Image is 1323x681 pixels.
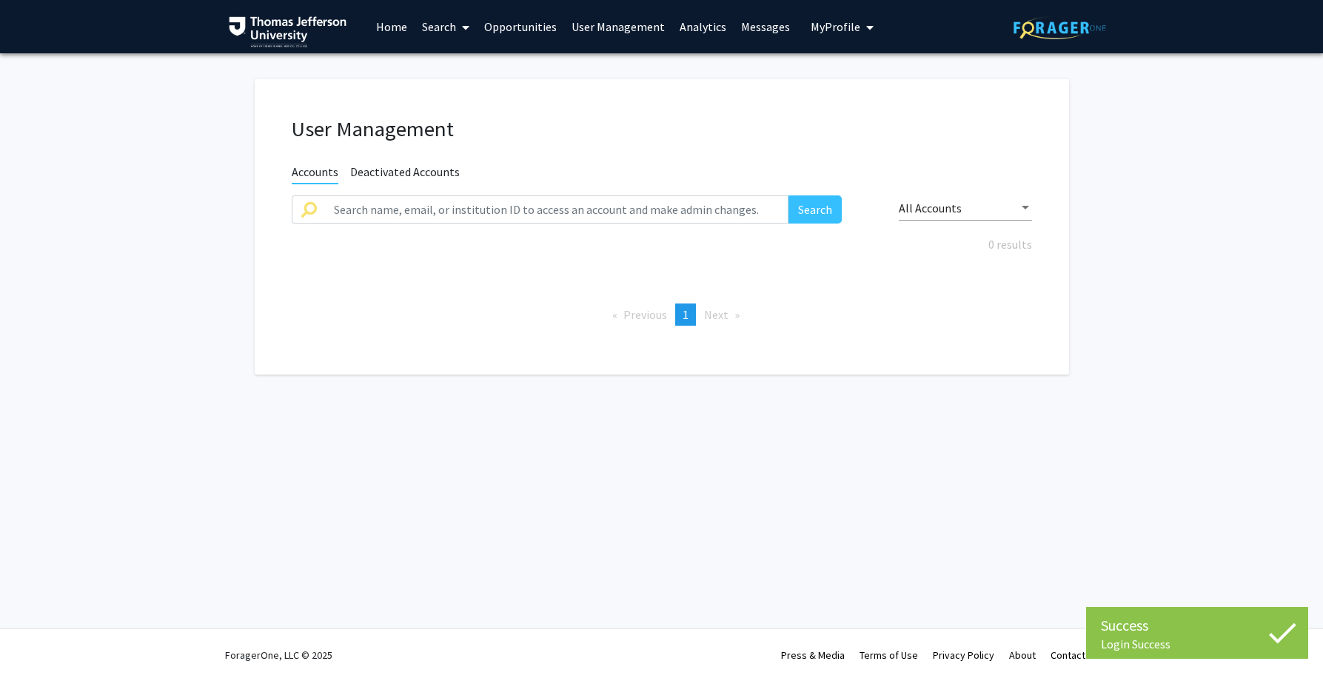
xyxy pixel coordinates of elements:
[415,1,477,53] a: Search
[229,16,347,47] img: Thomas Jefferson University Logo
[933,648,994,662] a: Privacy Policy
[292,116,1032,142] h1: User Management
[1014,16,1106,39] img: ForagerOne Logo
[1101,614,1293,637] div: Success
[899,201,962,215] span: All Accounts
[477,1,564,53] a: Opportunities
[369,1,415,53] a: Home
[734,1,797,53] a: Messages
[672,1,734,53] a: Analytics
[860,648,918,662] a: Terms of Use
[623,307,667,322] span: Previous
[1051,648,1099,662] a: Contact Us
[325,195,789,224] input: Search name, email, or institution ID to access an account and make admin changes.
[704,307,729,322] span: Next
[564,1,672,53] a: User Management
[683,307,689,322] span: 1
[292,303,1032,326] ul: Pagination
[1009,648,1036,662] a: About
[292,164,338,184] span: Accounts
[1101,637,1293,651] div: Login Success
[281,235,1043,253] div: 0 results
[811,19,860,34] span: My Profile
[350,164,460,183] span: Deactivated Accounts
[788,195,842,224] button: Search
[225,629,332,681] div: ForagerOne, LLC © 2025
[781,648,845,662] a: Press & Media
